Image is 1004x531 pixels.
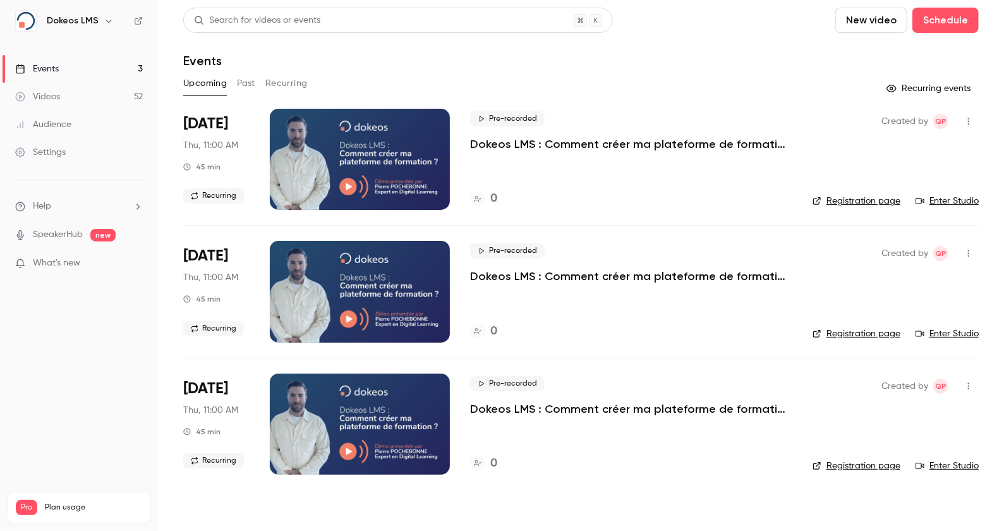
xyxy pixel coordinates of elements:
img: Dokeos LMS [16,11,36,31]
a: SpeakerHub [33,228,83,241]
button: Past [237,73,255,94]
span: Thu, 11:00 AM [183,404,238,417]
div: Audience [15,118,71,131]
div: Events [15,63,59,75]
span: [DATE] [183,246,228,266]
span: Recurring [183,188,244,204]
button: Schedule [912,8,979,33]
span: Quentin partenaires@dokeos.com [933,114,948,129]
span: Qp [935,114,947,129]
button: Recurring events [881,78,979,99]
div: Oct 23 Thu, 11:00 AM (Europe/Paris) [183,374,250,475]
div: Videos [15,90,60,103]
span: Help [33,200,51,213]
a: 0 [470,190,497,207]
button: Recurring [265,73,308,94]
li: help-dropdown-opener [15,200,143,213]
span: Qp [935,379,947,394]
div: Oct 9 Thu, 11:00 AM (Europe/Paris) [183,109,250,210]
a: Registration page [813,327,900,340]
span: Quentin partenaires@dokeos.com [933,246,948,261]
span: Plan usage [45,503,142,513]
span: Thu, 11:00 AM [183,271,238,284]
a: Registration page [813,195,900,207]
a: Dokeos LMS : Comment créer ma plateforme de formation ? [470,401,792,417]
div: 45 min [183,162,221,172]
h4: 0 [490,190,497,207]
span: Thu, 11:00 AM [183,139,238,152]
span: [DATE] [183,379,228,399]
span: Quentin partenaires@dokeos.com [933,379,948,394]
span: Created by [881,114,928,129]
span: Pro [16,500,37,515]
span: Qp [935,246,947,261]
span: new [90,229,116,241]
span: [DATE] [183,114,228,134]
h4: 0 [490,455,497,472]
span: Created by [881,246,928,261]
div: Settings [15,146,66,159]
h6: Dokeos LMS [47,15,99,27]
span: Pre-recorded [470,376,545,391]
span: What's new [33,257,80,270]
a: Dokeos LMS : Comment créer ma plateforme de formation ? [470,269,792,284]
div: 45 min [183,294,221,304]
span: Pre-recorded [470,243,545,259]
span: Pre-recorded [470,111,545,126]
a: 0 [470,323,497,340]
a: Enter Studio [916,327,979,340]
span: Created by [881,379,928,394]
a: Dokeos LMS : Comment créer ma plateforme de formation ? [470,137,792,152]
button: New video [835,8,907,33]
a: Enter Studio [916,195,979,207]
button: Upcoming [183,73,227,94]
span: Recurring [183,321,244,336]
a: Registration page [813,460,900,472]
span: Recurring [183,453,244,468]
h4: 0 [490,323,497,340]
div: 45 min [183,427,221,437]
div: Search for videos or events [194,14,320,27]
a: 0 [470,455,497,472]
a: Enter Studio [916,460,979,472]
h1: Events [183,53,222,68]
div: Oct 16 Thu, 11:00 AM (Europe/Paris) [183,241,250,342]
